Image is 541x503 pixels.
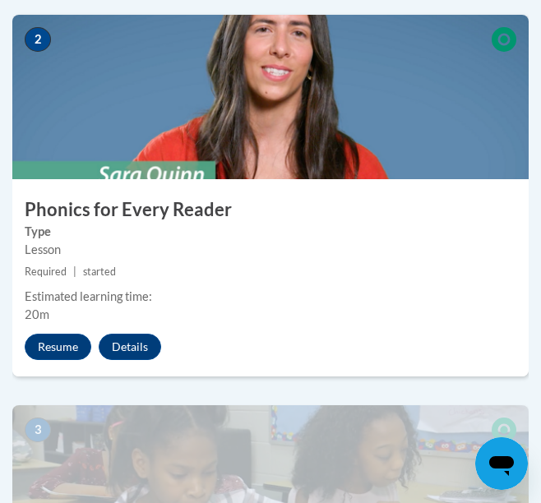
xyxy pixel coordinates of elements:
button: Resume [25,334,91,360]
h3: Phonics for Every Reader [12,197,529,223]
span: Required [25,265,67,278]
img: Course Image [12,15,529,179]
div: Lesson [25,241,516,259]
span: 2 [25,27,51,52]
iframe: Button to launch messaging window [475,437,528,490]
button: Details [99,334,161,360]
span: 3 [25,418,51,442]
div: Estimated learning time: [25,288,516,306]
span: started [83,265,116,278]
span: 20m [25,307,49,321]
label: Type [25,223,516,241]
span: | [73,265,76,278]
